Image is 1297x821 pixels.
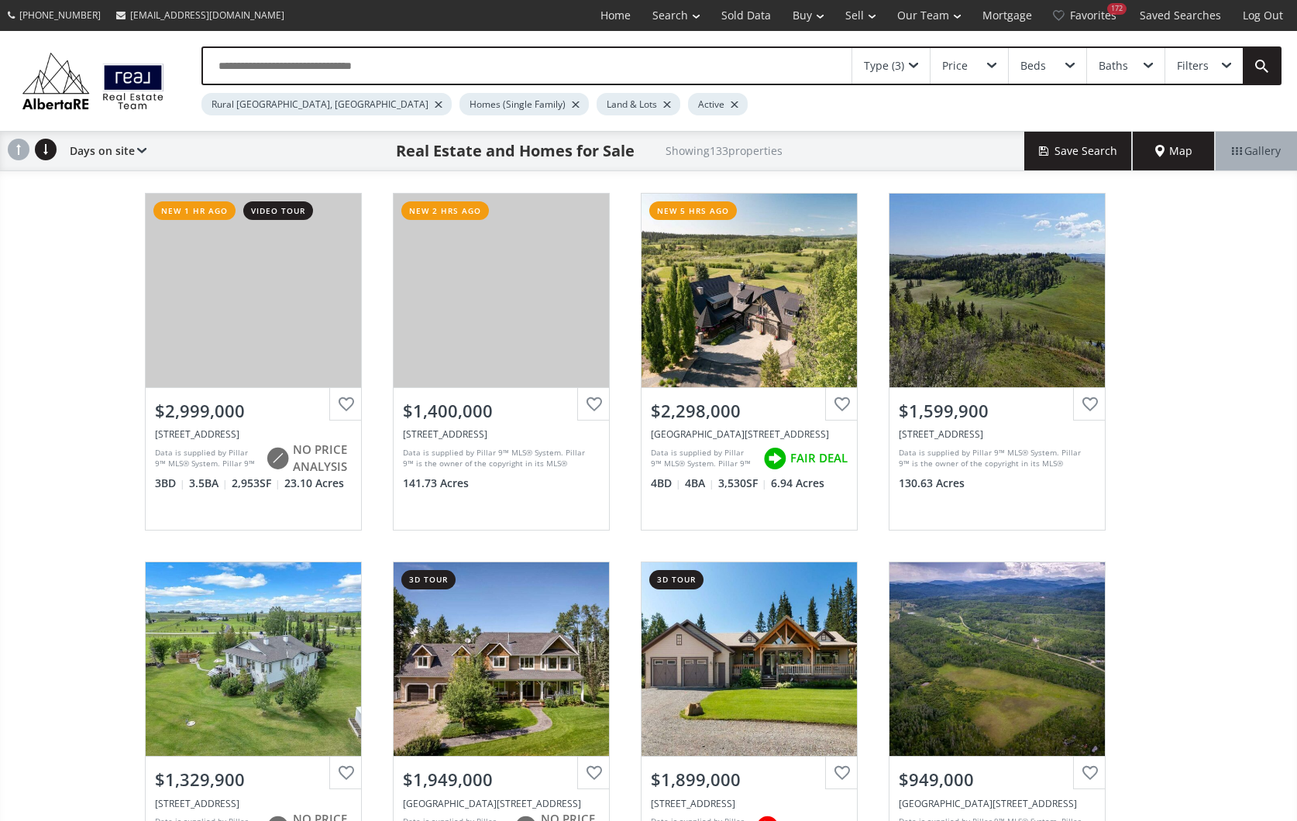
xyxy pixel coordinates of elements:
span: 4 BD [651,476,681,491]
div: 387016 Sundance Trail West, Rural Foothills County, AB T1S 6C6 [155,797,352,810]
div: $1,949,000 [403,768,600,792]
h2: Showing 133 properties [666,145,783,156]
div: 162020 1315 Drive West, Rural Foothills County, AB T0L 1W4 [403,797,600,810]
div: Homes (Single Family) [459,93,589,115]
h1: Real Estate and Homes for Sale [396,140,635,162]
div: Land & Lots [597,93,680,115]
div: Filters [1177,60,1209,71]
div: Active [688,93,748,115]
div: Data is supplied by Pillar 9™ MLS® System. Pillar 9™ is the owner of the copyright in its MLS® Sy... [155,447,258,470]
div: Data is supplied by Pillar 9™ MLS® System. Pillar 9™ is the owner of the copyright in its MLS® Sy... [899,447,1092,470]
div: $1,329,900 [155,768,352,792]
span: FAIR DEAL [790,450,848,466]
div: 172 [1107,3,1127,15]
span: 4 BA [685,476,714,491]
span: 3,530 SF [718,476,767,491]
span: 23.10 Acres [284,476,344,491]
img: Logo [15,49,170,113]
div: Days on site [62,132,146,170]
span: 141.73 Acres [403,476,469,491]
div: Type (3) [864,60,904,71]
span: 6.94 Acres [771,476,824,491]
div: $1,899,000 [651,768,848,792]
span: [PHONE_NUMBER] [19,9,101,22]
div: Data is supplied by Pillar 9™ MLS® System. Pillar 9™ is the owner of the copyright in its MLS® Sy... [403,447,596,470]
a: $1,599,900[STREET_ADDRESS]Data is supplied by Pillar 9™ MLS® System. Pillar 9™ is the owner of th... [873,177,1121,546]
a: new 2 hrs ago$1,400,000[STREET_ADDRESS]Data is supplied by Pillar 9™ MLS® System. Pillar 9™ is th... [377,177,625,546]
div: $1,599,900 [899,399,1096,423]
span: 3 BD [155,476,185,491]
div: 192215 146 Avenue West, Rural Foothills County, AB T0L 1W2 [651,428,848,441]
span: NO PRICE ANALYSIS [293,441,352,475]
div: 162148 1368 Drive West, Rural Foothills County, AB T0L 0C5 [899,797,1096,810]
span: 3.5 BA [189,476,228,491]
div: Gallery [1215,132,1297,170]
div: Rural [GEOGRAPHIC_DATA], [GEOGRAPHIC_DATA] [201,93,452,115]
span: [EMAIL_ADDRESS][DOMAIN_NAME] [130,9,284,22]
div: Map [1133,132,1215,170]
span: Map [1155,143,1192,159]
div: $2,999,000 [155,399,352,423]
div: 130 Acres Plummers Road West, Rural Foothills County, AB T0L1K0 [899,428,1096,441]
img: rating icon [262,443,293,474]
div: Baths [1099,60,1128,71]
span: Gallery [1232,143,1281,159]
span: 130.63 Acres [899,476,965,491]
div: $949,000 [899,768,1096,792]
img: rating icon [759,443,790,474]
span: 2,953 SF [232,476,280,491]
div: Data is supplied by Pillar 9™ MLS® System. Pillar 9™ is the owner of the copyright in its MLS® Sy... [651,447,755,470]
div: 402 Avenue West, Rural Foothills County, AB T1S 2E4 [403,428,600,441]
div: Beds [1020,60,1046,71]
div: $2,298,000 [651,399,848,423]
div: 272215 Highway 549 West #200, Rural Foothills County, AB T0L1K0 [651,797,848,810]
a: new 1 hr agovideo tour$2,999,000[STREET_ADDRESS]Data is supplied by Pillar 9™ MLS® System. Pillar... [129,177,377,546]
div: 368191 184 Avenue West #400, Rural Foothills County, AB T0L 1K0 [155,428,352,441]
div: $1,400,000 [403,399,600,423]
a: [EMAIL_ADDRESS][DOMAIN_NAME] [108,1,292,29]
a: new 5 hrs ago$2,298,000[GEOGRAPHIC_DATA][STREET_ADDRESS]Data is supplied by Pillar 9™ MLS® System... [625,177,873,546]
div: Price [942,60,968,71]
button: Save Search [1024,132,1133,170]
